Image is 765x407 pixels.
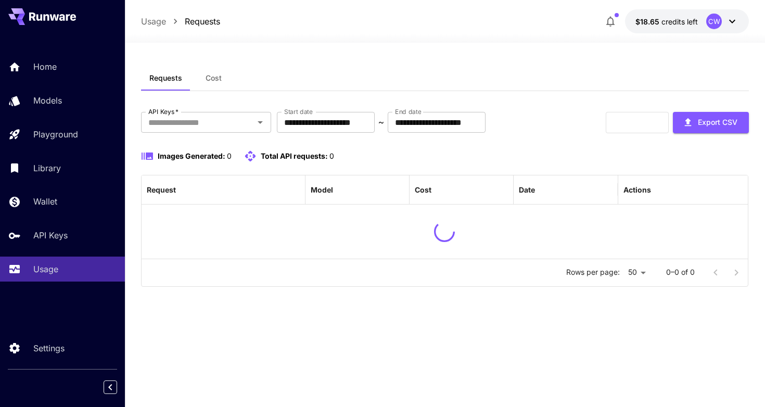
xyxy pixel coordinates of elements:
[104,380,117,394] button: Collapse sidebar
[624,265,649,280] div: 50
[666,267,695,277] p: 0–0 of 0
[141,15,220,28] nav: breadcrumb
[141,15,166,28] a: Usage
[149,73,182,83] span: Requests
[329,151,334,160] span: 0
[635,17,661,26] span: $18.65
[284,107,313,116] label: Start date
[623,185,651,194] div: Actions
[566,267,620,277] p: Rows per page:
[111,378,125,397] div: Collapse sidebar
[158,151,225,160] span: Images Generated:
[625,9,749,33] button: $18.64815CW
[33,263,58,275] p: Usage
[33,342,65,354] p: Settings
[33,128,78,141] p: Playground
[261,151,328,160] span: Total API requests:
[227,151,232,160] span: 0
[415,185,431,194] div: Cost
[661,17,698,26] span: credits left
[635,16,698,27] div: $18.64815
[519,185,535,194] div: Date
[33,94,62,107] p: Models
[673,112,749,133] button: Export CSV
[206,73,222,83] span: Cost
[378,116,384,129] p: ~
[33,229,68,241] p: API Keys
[33,60,57,73] p: Home
[706,14,722,29] div: CW
[148,107,178,116] label: API Keys
[33,162,61,174] p: Library
[311,185,333,194] div: Model
[185,15,220,28] a: Requests
[33,195,57,208] p: Wallet
[395,107,421,116] label: End date
[253,115,267,130] button: Open
[147,185,176,194] div: Request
